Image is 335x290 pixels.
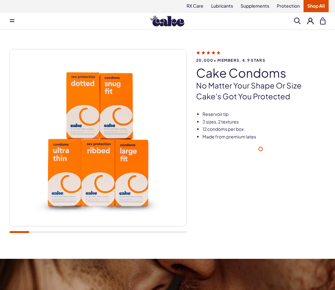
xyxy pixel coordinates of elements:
[202,134,325,140] li: Made from premium latex
[196,50,325,62] a: 20,000+ members, 4.9 stars
[150,16,184,26] img: Hello Cake
[196,80,325,102] p: No matter your shape or size Cake's got you protected
[202,126,325,132] li: 12 condoms per box
[10,49,186,226] img: Cake Condoms
[196,66,325,80] h1: Cake Condoms
[196,58,325,62] span: 20,000+ members, 4.9 stars
[202,119,325,125] li: 3 sizes, 2 textures
[202,111,325,117] li: Reservoir tip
